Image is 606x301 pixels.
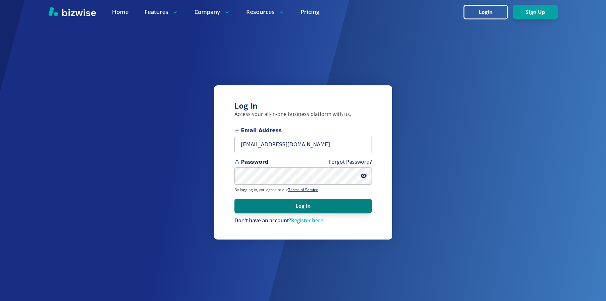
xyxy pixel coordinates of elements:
[234,136,372,153] input: you@example.com
[144,8,178,16] p: Features
[234,199,372,213] button: Log In
[291,217,323,224] a: Register here
[513,9,558,15] a: Sign Up
[234,158,372,166] span: Password
[288,187,318,192] a: Terms of Service
[329,158,372,165] a: Forgot Password?
[234,127,372,134] span: Email Address
[234,111,372,118] p: Access your all-in-one business platform with us.
[246,8,285,16] p: Resources
[234,187,372,192] p: By logging in, you agree to our .
[48,7,96,16] img: Bizwise Logo
[463,9,513,15] a: Login
[463,5,508,19] button: Login
[513,5,558,19] button: Sign Up
[234,101,372,111] h3: Log In
[194,8,230,16] p: Company
[234,217,372,224] p: Don't have an account?
[234,217,372,224] div: Don't have an account?Register here
[112,8,129,16] a: Home
[301,8,319,16] a: Pricing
